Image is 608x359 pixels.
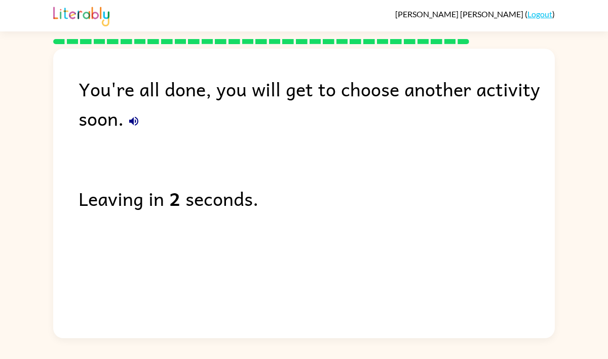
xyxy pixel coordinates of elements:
[527,9,552,19] a: Logout
[53,4,109,26] img: Literably
[395,9,555,19] div: ( )
[169,184,180,213] b: 2
[79,74,555,133] div: You're all done, you will get to choose another activity soon.
[395,9,525,19] span: [PERSON_NAME] [PERSON_NAME]
[79,184,555,213] div: Leaving in seconds.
